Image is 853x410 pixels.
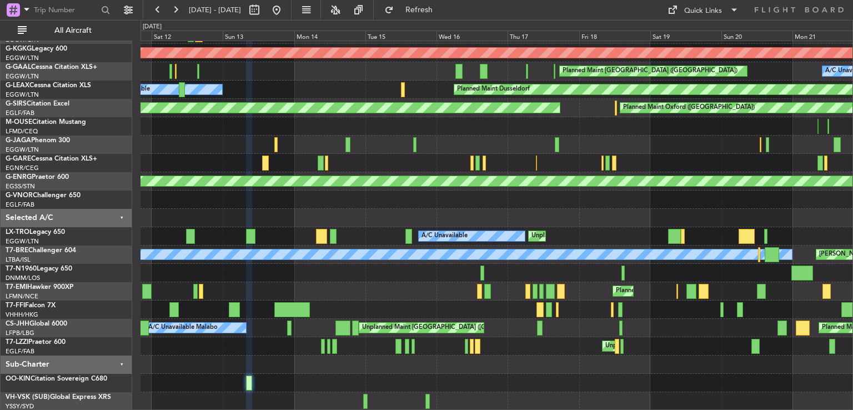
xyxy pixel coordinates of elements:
a: G-GARECessna Citation XLS+ [6,156,97,162]
span: G-GAAL [6,64,31,71]
span: All Aircraft [29,27,117,34]
span: [DATE] - [DATE] [189,5,241,15]
div: Sun 13 [223,31,294,41]
div: Sat 12 [152,31,223,41]
span: G-LEAX [6,82,29,89]
div: Fri 18 [579,31,650,41]
div: Mon 14 [294,31,365,41]
a: EGNR/CEG [6,164,39,172]
span: G-KGKG [6,46,32,52]
a: EGGW/LTN [6,146,39,154]
a: EGGW/LTN [6,91,39,99]
a: T7-LZZIPraetor 600 [6,339,66,346]
span: T7-LZZI [6,339,28,346]
div: Unplanned Maint Dusseldorf [531,228,612,244]
div: Planned Maint [GEOGRAPHIC_DATA] ([GEOGRAPHIC_DATA]) [563,63,737,79]
a: G-VNORChallenger 650 [6,192,81,199]
span: T7-BRE [6,247,28,254]
a: EGLF/FAB [6,201,34,209]
a: M-OUSECitation Mustang [6,119,86,126]
span: G-ENRG [6,174,32,181]
div: Unplanned Maint [GEOGRAPHIC_DATA] ([GEOGRAPHIC_DATA]) [605,338,788,354]
button: All Aircraft [12,22,121,39]
a: DNMM/LOS [6,274,40,282]
div: Wed 16 [436,31,508,41]
a: LFMN/NCE [6,292,38,301]
span: G-GARE [6,156,31,162]
a: G-GAALCessna Citation XLS+ [6,64,97,71]
span: T7-N1960 [6,266,37,272]
a: EGSS/STN [6,182,35,191]
a: EGLF/FAB [6,109,34,117]
a: LTBA/ISL [6,256,31,264]
div: [DATE] [143,22,162,32]
button: Refresh [379,1,446,19]
a: T7-EMIHawker 900XP [6,284,73,291]
input: Trip Number [34,2,98,18]
a: T7-FFIFalcon 7X [6,302,56,309]
a: G-ENRGPraetor 600 [6,174,69,181]
div: Tue 15 [365,31,436,41]
span: T7-FFI [6,302,25,309]
span: CS-JHH [6,321,29,327]
div: Sun 20 [721,31,792,41]
span: LX-TRO [6,229,29,236]
a: LX-TROLegacy 650 [6,229,65,236]
div: Planned Maint Dusseldorf [457,81,530,98]
span: G-SIRS [6,101,27,107]
a: T7-BREChallenger 604 [6,247,76,254]
span: OO-KIN [6,376,31,382]
div: Unplanned Maint [GEOGRAPHIC_DATA] ([GEOGRAPHIC_DATA]) [362,319,545,336]
a: VHHH/HKG [6,311,38,319]
a: EGGW/LTN [6,72,39,81]
div: A/C Unavailable [422,228,468,244]
div: Thu 17 [508,31,579,41]
span: G-VNOR [6,192,33,199]
a: LFPB/LBG [6,329,34,337]
a: G-JAGAPhenom 300 [6,137,70,144]
a: G-KGKGLegacy 600 [6,46,67,52]
a: T7-N1960Legacy 650 [6,266,72,272]
span: Refresh [396,6,443,14]
a: LFMD/CEQ [6,127,38,136]
a: G-LEAXCessna Citation XLS [6,82,91,89]
a: OO-KINCitation Sovereign C680 [6,376,107,382]
div: Planned Maint [PERSON_NAME] [616,283,709,299]
span: T7-EMI [6,284,27,291]
a: CS-JHHGlobal 6000 [6,321,67,327]
a: EGGW/LTN [6,54,39,62]
div: Sat 19 [650,31,721,41]
a: G-SIRSCitation Excel [6,101,69,107]
div: A/C Unavailable Malabo [148,319,218,336]
div: Planned Maint Oxford ([GEOGRAPHIC_DATA]) [623,99,755,116]
a: EGLF/FAB [6,347,34,356]
span: VH-VSK (SUB) [6,394,50,401]
span: M-OUSE [6,119,32,126]
a: EGGW/LTN [6,237,39,246]
a: VH-VSK (SUB)Global Express XRS [6,394,111,401]
span: G-JAGA [6,137,31,144]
